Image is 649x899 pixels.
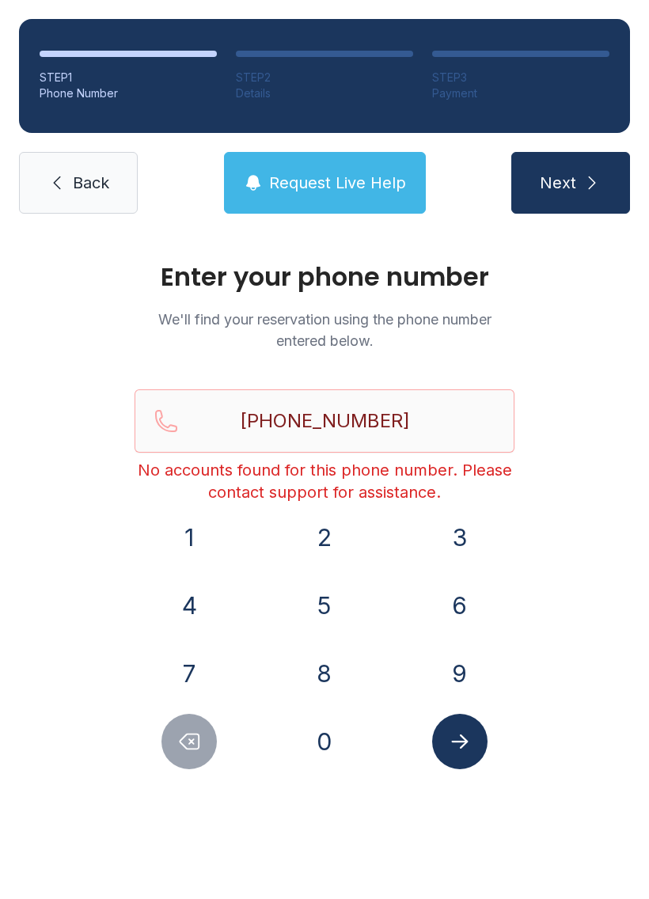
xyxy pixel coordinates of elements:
div: STEP 1 [40,70,217,85]
button: 6 [432,578,488,633]
div: STEP 2 [236,70,413,85]
button: 3 [432,510,488,565]
button: Submit lookup form [432,714,488,769]
p: We'll find your reservation using the phone number entered below. [135,309,514,351]
button: 9 [432,646,488,701]
button: 2 [297,510,352,565]
h1: Enter your phone number [135,264,514,290]
input: Reservation phone number [135,389,514,453]
div: STEP 3 [432,70,609,85]
span: Back [73,172,109,194]
button: Delete number [161,714,217,769]
button: 0 [297,714,352,769]
button: 1 [161,510,217,565]
div: Payment [432,85,609,101]
span: Next [540,172,576,194]
button: 7 [161,646,217,701]
span: Request Live Help [269,172,406,194]
div: No accounts found for this phone number. Please contact support for assistance. [135,459,514,503]
div: Phone Number [40,85,217,101]
div: Details [236,85,413,101]
button: 4 [161,578,217,633]
button: 8 [297,646,352,701]
button: 5 [297,578,352,633]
